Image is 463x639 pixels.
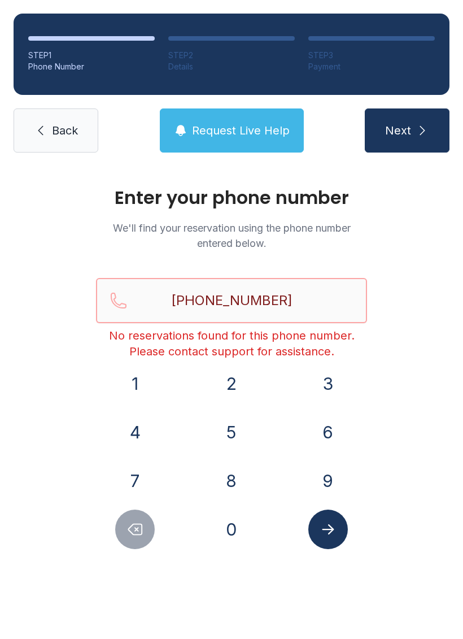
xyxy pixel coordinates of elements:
span: Next [385,123,411,138]
div: Phone Number [28,61,155,72]
button: Delete number [115,510,155,549]
span: Back [52,123,78,138]
div: No reservations found for this phone number. Please contact support for assistance. [96,328,367,359]
div: Details [168,61,295,72]
span: Request Live Help [192,123,290,138]
button: 8 [212,461,251,501]
div: Payment [308,61,435,72]
h1: Enter your phone number [96,189,367,207]
div: STEP 2 [168,50,295,61]
button: 0 [212,510,251,549]
button: 1 [115,364,155,403]
div: STEP 3 [308,50,435,61]
button: 3 [308,364,348,403]
p: We'll find your reservation using the phone number entered below. [96,220,367,251]
button: Submit lookup form [308,510,348,549]
div: STEP 1 [28,50,155,61]
button: 9 [308,461,348,501]
button: 2 [212,364,251,403]
input: Reservation phone number [96,278,367,323]
button: 6 [308,412,348,452]
button: 4 [115,412,155,452]
button: 5 [212,412,251,452]
button: 7 [115,461,155,501]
